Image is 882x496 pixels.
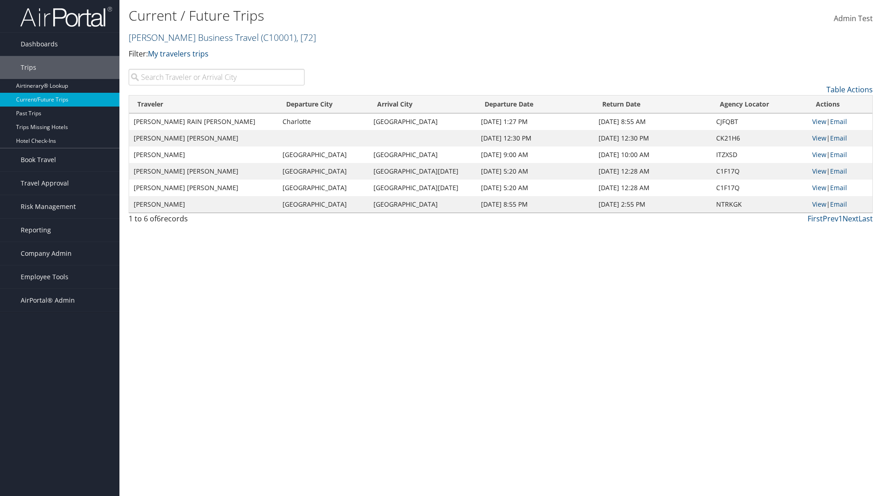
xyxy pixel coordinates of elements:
span: Risk Management [21,195,76,218]
td: | [808,113,872,130]
td: [DATE] 8:55 PM [476,196,594,213]
td: [DATE] 10:00 AM [594,147,712,163]
td: [GEOGRAPHIC_DATA][DATE] [369,163,476,180]
td: [GEOGRAPHIC_DATA] [278,163,369,180]
td: C1F17Q [712,180,808,196]
td: [PERSON_NAME] [129,196,278,213]
a: View [812,134,826,142]
a: Admin Test [834,5,873,33]
a: View [812,167,826,175]
a: Prev [823,214,838,224]
td: [DATE] 12:28 AM [594,180,712,196]
a: [PERSON_NAME] Business Travel [129,31,316,44]
td: [DATE] 2:55 PM [594,196,712,213]
td: [PERSON_NAME] [PERSON_NAME] [129,163,278,180]
th: Departure City: activate to sort column ascending [278,96,369,113]
a: Email [830,167,847,175]
td: | [808,180,872,196]
img: airportal-logo.png [20,6,112,28]
th: Traveler: activate to sort column ascending [129,96,278,113]
td: [GEOGRAPHIC_DATA] [278,196,369,213]
td: [GEOGRAPHIC_DATA] [278,180,369,196]
th: Departure Date: activate to sort column descending [476,96,594,113]
span: Reporting [21,219,51,242]
td: ITZXSD [712,147,808,163]
td: [DATE] 5:20 AM [476,180,594,196]
td: [GEOGRAPHIC_DATA] [278,147,369,163]
a: View [812,117,826,126]
td: Charlotte [278,113,369,130]
a: View [812,200,826,209]
td: [GEOGRAPHIC_DATA] [369,196,476,213]
th: Arrival City: activate to sort column ascending [369,96,476,113]
h1: Current / Future Trips [129,6,625,25]
a: Email [830,200,847,209]
a: Email [830,183,847,192]
span: ( C10001 ) [261,31,296,44]
td: [GEOGRAPHIC_DATA][DATE] [369,180,476,196]
span: AirPortal® Admin [21,289,75,312]
td: [PERSON_NAME] [PERSON_NAME] [129,130,278,147]
td: [GEOGRAPHIC_DATA] [369,147,476,163]
a: View [812,183,826,192]
td: [DATE] 12:28 AM [594,163,712,180]
td: [GEOGRAPHIC_DATA] [369,113,476,130]
th: Actions [808,96,872,113]
a: Next [842,214,859,224]
td: CK21H6 [712,130,808,147]
td: [DATE] 8:55 AM [594,113,712,130]
td: | [808,130,872,147]
a: Email [830,134,847,142]
span: Employee Tools [21,265,68,288]
div: 1 to 6 of records [129,213,305,229]
td: [PERSON_NAME] RAIN [PERSON_NAME] [129,113,278,130]
a: Email [830,150,847,159]
span: , [ 72 ] [296,31,316,44]
p: Filter: [129,48,625,60]
th: Agency Locator: activate to sort column ascending [712,96,808,113]
td: [PERSON_NAME] [PERSON_NAME] [129,180,278,196]
span: Admin Test [834,13,873,23]
td: CJFQBT [712,113,808,130]
span: Book Travel [21,148,56,171]
span: Company Admin [21,242,72,265]
td: [DATE] 5:20 AM [476,163,594,180]
td: | [808,196,872,213]
span: 6 [157,214,161,224]
a: Last [859,214,873,224]
input: Search Traveler or Arrival City [129,69,305,85]
a: Email [830,117,847,126]
span: Trips [21,56,36,79]
a: Table Actions [826,85,873,95]
td: [DATE] 12:30 PM [594,130,712,147]
td: NTRKGK [712,196,808,213]
td: | [808,147,872,163]
a: 1 [838,214,842,224]
td: [DATE] 9:00 AM [476,147,594,163]
span: Dashboards [21,33,58,56]
td: | [808,163,872,180]
td: C1F17Q [712,163,808,180]
a: View [812,150,826,159]
td: [DATE] 1:27 PM [476,113,594,130]
td: [DATE] 12:30 PM [476,130,594,147]
td: [PERSON_NAME] [129,147,278,163]
th: Return Date: activate to sort column ascending [594,96,712,113]
a: First [808,214,823,224]
a: My travelers trips [148,49,209,59]
span: Travel Approval [21,172,69,195]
